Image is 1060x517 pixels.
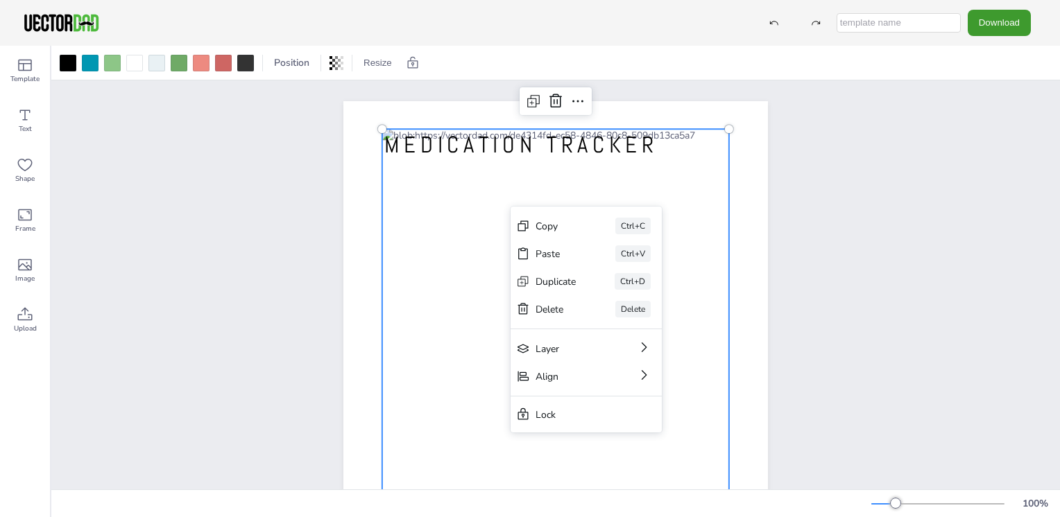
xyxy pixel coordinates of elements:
[837,13,961,33] input: template name
[536,275,576,288] div: Duplicate
[271,56,312,69] span: Position
[384,130,658,159] span: MEDICATION TRACKER
[1018,497,1052,510] div: 100 %
[14,323,37,334] span: Upload
[536,408,617,421] div: Lock
[15,273,35,284] span: Image
[536,247,576,261] div: Paste
[358,52,397,74] button: Resize
[10,73,40,85] span: Template
[536,342,598,356] div: Layer
[536,370,598,383] div: Align
[19,123,32,134] span: Text
[536,220,576,233] div: Copy
[536,303,576,316] div: Delete
[615,218,651,234] div: Ctrl+C
[15,173,35,184] span: Shape
[22,12,101,33] img: VectorDad-1.png
[15,223,35,234] span: Frame
[968,10,1031,35] button: Download
[615,301,651,317] div: Delete
[615,245,651,262] div: Ctrl+V
[615,273,651,290] div: Ctrl+D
